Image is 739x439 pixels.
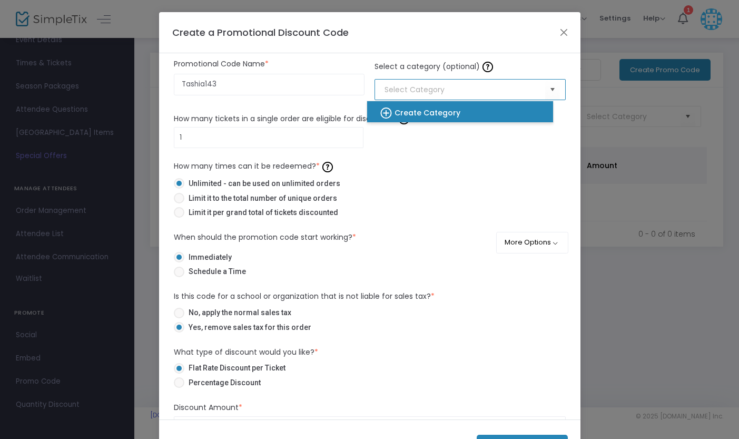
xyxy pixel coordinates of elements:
[174,232,356,243] label: When should the promotion code start working?
[385,84,545,95] input: Select Category
[184,322,311,333] span: Yes, remove sales tax for this order
[174,58,364,70] label: Promotional Code Name
[184,377,261,388] span: Percentage Discount
[184,363,285,374] span: Flat Rate Discount per Ticket
[174,291,435,301] span: Is this code for a school or organization that is not liable for sales tax?
[322,162,333,172] img: question-mark
[184,266,246,277] span: Schedule a Time
[395,108,460,118] b: Create Category
[496,232,568,253] button: More Options
[174,111,566,127] label: How many tickets in a single order are eligible for discount?
[184,178,340,189] span: Unlimited - can be used on unlimited orders
[375,58,565,75] label: Select a category (optional)
[174,402,242,413] label: Discount Amount
[557,25,570,39] button: Close
[174,74,364,95] input: Enter Promo Code
[184,207,338,218] span: Limit it per grand total of tickets discounted
[172,25,349,40] h4: Create a Promotional Discount Code
[545,79,560,101] button: Select
[184,252,232,263] span: Immediately
[184,193,337,204] span: Limit it to the total number of unique orders
[174,161,336,171] span: How many times can it be redeemed?
[184,307,291,318] span: No, apply the normal sales tax
[174,347,318,358] label: What type of discount would you like?
[482,62,493,72] img: question-mark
